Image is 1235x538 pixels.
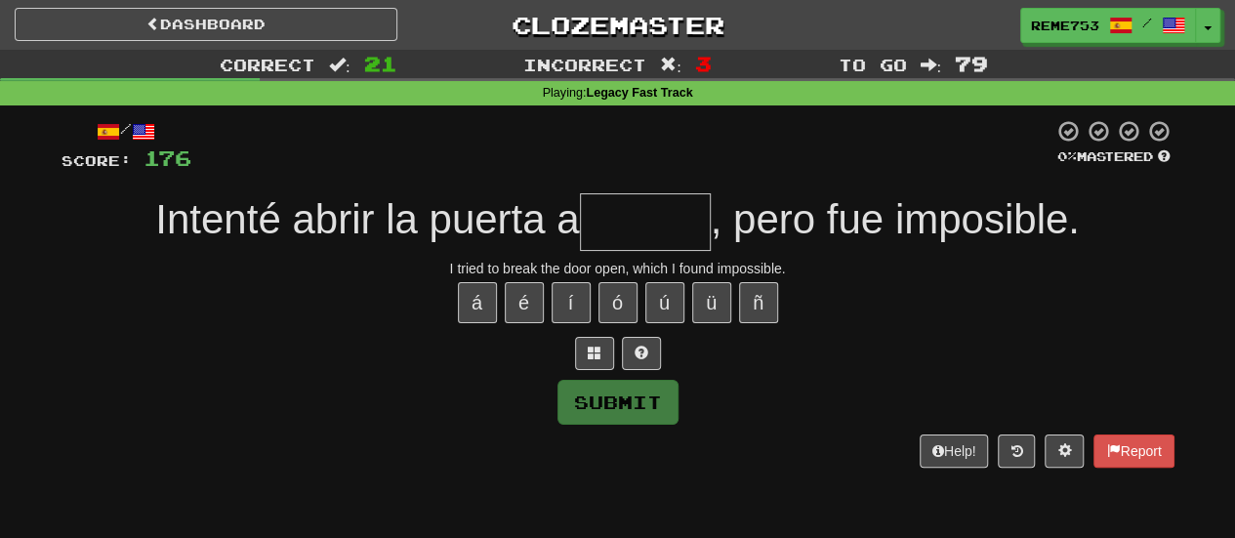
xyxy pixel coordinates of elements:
[329,57,350,73] span: :
[838,55,906,74] span: To go
[15,8,397,41] a: Dashboard
[1053,148,1174,166] div: Mastered
[364,52,397,75] span: 21
[1142,16,1152,29] span: /
[920,57,941,73] span: :
[62,152,132,169] span: Score:
[622,337,661,370] button: Single letter hint - you only get 1 per sentence and score half the points! alt+h
[220,55,315,74] span: Correct
[557,380,679,425] button: Submit
[645,282,684,323] button: ú
[1020,8,1196,43] a: Reme753 /
[920,435,989,468] button: Help!
[739,282,778,323] button: ñ
[955,52,988,75] span: 79
[155,196,579,242] span: Intenté abrir la puerta a
[1093,435,1173,468] button: Report
[598,282,638,323] button: ó
[1057,148,1077,164] span: 0 %
[523,55,646,74] span: Incorrect
[62,119,191,144] div: /
[62,259,1174,278] div: I tried to break the door open, which I found impossible.
[692,282,731,323] button: ü
[998,435,1035,468] button: Round history (alt+y)
[660,57,681,73] span: :
[144,145,191,170] span: 176
[552,282,591,323] button: í
[695,52,712,75] span: 3
[427,8,809,42] a: Clozemaster
[711,196,1080,242] span: , pero fue imposible.
[1031,17,1099,34] span: Reme753
[575,337,614,370] button: Switch sentence to multiple choice alt+p
[458,282,497,323] button: á
[505,282,544,323] button: é
[586,86,692,100] strong: Legacy Fast Track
